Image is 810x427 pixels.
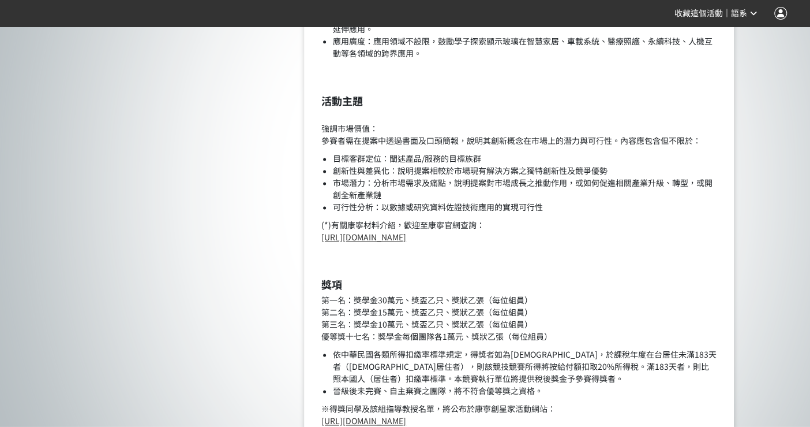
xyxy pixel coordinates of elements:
[333,165,717,177] li: 創新性與差異化：說明提案相較於市場現有解決方案之獨特創新性及競爭優勢
[333,153,717,165] li: 目標客群定位：闡述產品/服務的目標族群
[321,231,406,243] a: [URL][DOMAIN_NAME]
[321,403,717,427] p: ※得獎同學及該組指導教授名單，將公布於康寧創星家活動網站：
[333,201,717,213] li: 可行性分析：以數據或研究資料佐證技術應用的實現可行性
[321,415,406,426] a: [URL][DOMAIN_NAME]
[674,9,723,18] span: 收藏這個活動
[321,277,342,292] strong: 獎項
[333,177,717,201] li: 市場潛力：分析市場需求及痛點，說明提案對市場成長之推動作用，或如何促進相關產業升級、轉型，或開創全新產業鏈
[321,294,717,343] p: 第一名：獎學金30萬元、獎盃乙只、獎狀乙張（每位組員） 第二名：獎學金15萬元、獎盃乙只、獎狀乙張（每位組員） 第三名：獎學金10萬元、獎盃乙只、獎狀乙張（每位組員） 優等獎十七名：獎學金每個團...
[333,348,717,385] li: 依中華民國各類所得扣繳率標準規定，得獎者如為[DEMOGRAPHIC_DATA]，於課稅年度在台居住未滿183天者（[DEMOGRAPHIC_DATA]居住者），則該競技競賽所得將按給付額扣取2...
[333,35,717,60] li: 應用廣度：應用領域不設限，鼓勵學子探索顯示玻璃在智慧家居、車載系統、醫療照護、永續科技、人機互動等各領域的跨界應用。
[321,219,717,243] p: (*)有關康寧材料介紹，歡迎至康寧官網查詢：
[321,110,717,147] p: 強調市場價值： 參賽者需在提案中透過書面及口頭簡報，說明其創新概念在市場上的潛力與可行性。內容應包含但不限於：
[333,385,717,397] li: 晉級後未完賽、自主棄賽之團隊，將不符合優等獎之資格。
[321,93,363,108] strong: 活動主題
[731,9,747,18] span: 語系
[723,8,731,20] span: ｜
